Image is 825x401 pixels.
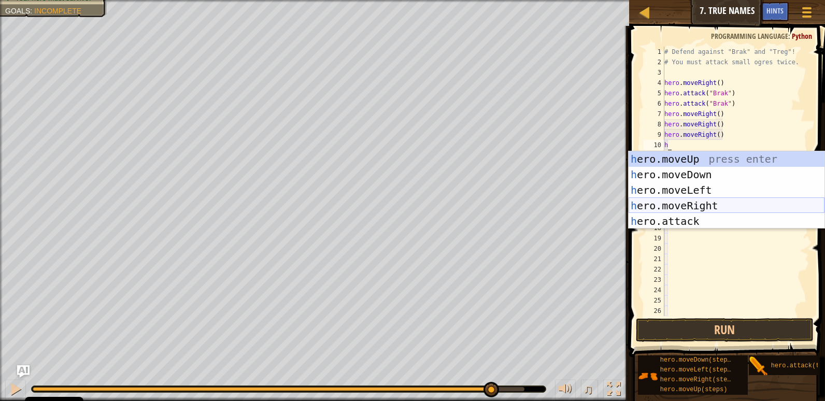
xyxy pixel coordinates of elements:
[644,316,664,326] div: 27
[638,366,658,386] img: portrait.png
[17,365,30,378] button: Ask AI
[644,140,664,150] div: 10
[660,366,735,374] span: hero.moveLeft(steps)
[644,78,664,88] div: 4
[30,7,34,15] span: :
[644,275,664,285] div: 23
[5,380,26,401] button: Ctrl + P: Pause
[555,380,576,401] button: Adjust volume
[766,6,784,16] span: Hints
[711,31,788,41] span: Programming language
[660,376,738,383] span: hero.moveRight(steps)
[644,130,664,140] div: 9
[644,88,664,98] div: 5
[792,31,812,41] span: Python
[644,150,664,161] div: 11
[644,109,664,119] div: 7
[603,380,624,401] button: Toggle fullscreen
[644,47,664,57] div: 1
[644,119,664,130] div: 8
[644,57,664,67] div: 2
[644,233,664,244] div: 19
[644,67,664,78] div: 3
[644,244,664,254] div: 20
[794,2,820,26] button: Show game menu
[660,386,728,393] span: hero.moveUp(steps)
[644,98,664,109] div: 6
[644,306,664,316] div: 26
[636,318,814,342] button: Run
[644,285,664,295] div: 24
[660,356,735,364] span: hero.moveDown(steps)
[788,31,792,41] span: :
[749,356,769,376] img: portrait.png
[34,7,81,15] span: Incomplete
[583,381,593,397] span: ♫
[644,295,664,306] div: 25
[5,7,30,15] span: Goals
[581,380,599,401] button: ♫
[733,2,761,21] button: Ask AI
[738,6,756,16] span: Ask AI
[644,264,664,275] div: 22
[644,254,664,264] div: 21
